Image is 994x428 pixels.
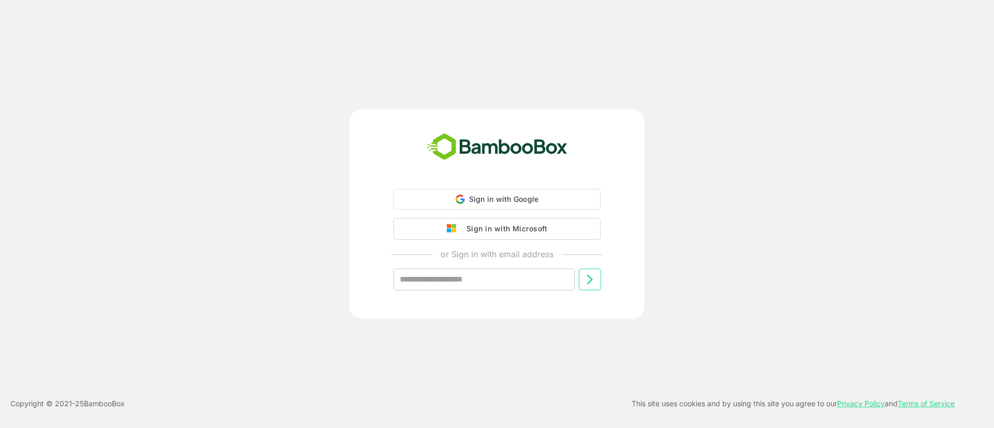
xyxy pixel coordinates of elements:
[447,224,461,233] img: google
[632,397,955,410] p: This site uses cookies and by using this site you agree to our and
[837,399,885,408] a: Privacy Policy
[10,397,125,410] p: Copyright © 2021- 25 BambooBox
[469,195,539,203] span: Sign in with Google
[898,399,955,408] a: Terms of Service
[441,248,553,260] p: or Sign in with email address
[421,130,573,164] img: bamboobox
[393,218,601,240] button: Sign in with Microsoft
[461,222,547,235] div: Sign in with Microsoft
[393,189,601,210] div: Sign in with Google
